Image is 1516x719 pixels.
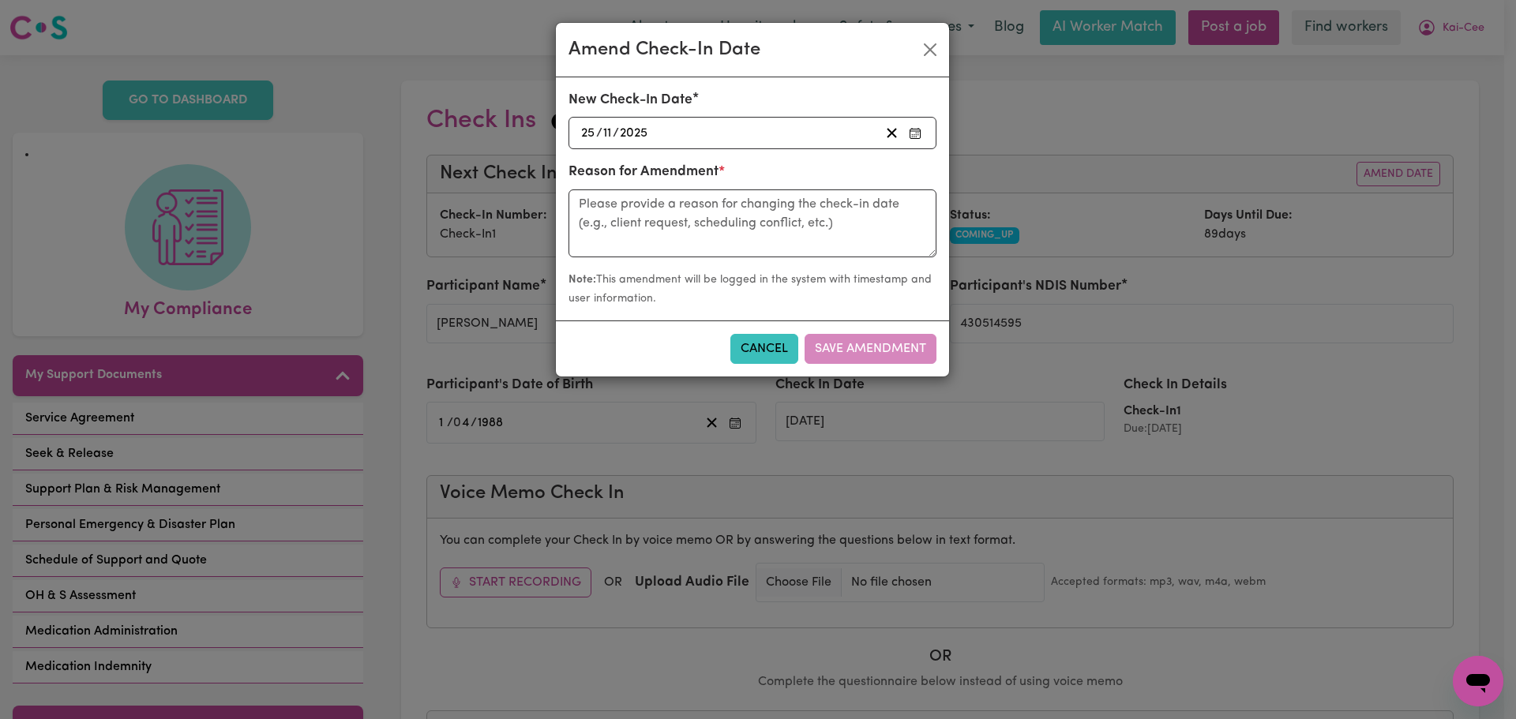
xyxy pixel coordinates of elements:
[613,126,619,140] span: /
[568,90,692,110] label: New Check-In Date
[568,36,760,64] div: Amend Check-In Date
[619,122,649,144] input: ----
[1453,656,1503,706] iframe: Button to launch messaging window
[730,334,798,364] button: Cancel
[568,274,932,305] small: This amendment will be logged in the system with timestamp and user information.
[568,162,725,182] label: Reason for Amendment
[917,37,943,62] button: Close
[596,126,602,140] span: /
[568,274,596,286] strong: Note:
[580,122,596,144] input: --
[602,122,613,144] input: --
